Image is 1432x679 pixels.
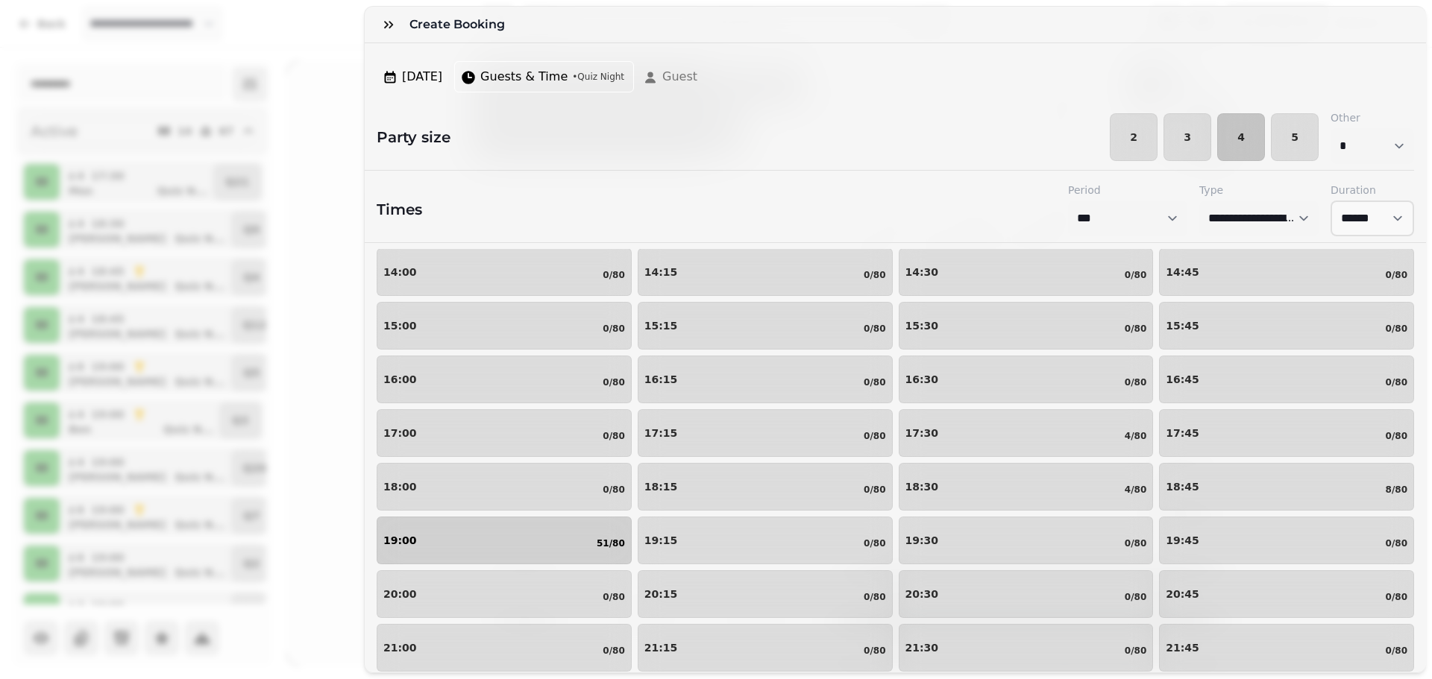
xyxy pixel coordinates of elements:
p: 0/80 [1386,269,1407,281]
h2: Times [377,199,422,220]
p: 0/80 [603,269,624,281]
button: 20:300/80 [899,570,1154,618]
p: 0/80 [1125,537,1146,549]
p: 0/80 [864,269,885,281]
button: 16:300/80 [899,356,1154,403]
label: Duration [1331,183,1414,198]
button: 3 [1163,113,1211,161]
p: 19:00 [383,535,417,546]
p: 0/80 [864,376,885,388]
button: 19:450/80 [1159,517,1414,564]
button: 18:304/80 [899,463,1154,511]
button: 15:150/80 [638,302,893,350]
button: 15:000/80 [377,302,632,350]
button: 2 [1110,113,1158,161]
p: 0/80 [864,591,885,603]
label: Other [1331,110,1414,125]
p: 15:45 [1166,320,1199,331]
button: 21:450/80 [1159,624,1414,672]
p: 14:15 [644,267,678,277]
button: 21:150/80 [638,624,893,672]
p: 20:00 [383,589,417,599]
button: 16:000/80 [377,356,632,403]
p: 0/80 [1386,430,1407,442]
p: 0/80 [1386,591,1407,603]
button: 21:000/80 [377,624,632,672]
button: 19:150/80 [638,517,893,564]
span: 3 [1176,132,1199,142]
button: 19:0051/80 [377,517,632,564]
h2: Party size [365,127,450,148]
p: 4/80 [1125,430,1146,442]
p: 8/80 [1386,484,1407,496]
p: 0/80 [1386,376,1407,388]
button: 4 [1217,113,1265,161]
p: 17:30 [905,428,939,438]
span: 5 [1284,132,1306,142]
p: 0/80 [603,323,624,335]
p: 21:45 [1166,642,1199,653]
button: 14:300/80 [899,248,1154,296]
button: 16:450/80 [1159,356,1414,403]
p: 0/80 [1125,269,1146,281]
p: 0/80 [1386,537,1407,549]
button: 5 [1271,113,1319,161]
span: • Quiz Night [572,71,624,83]
label: Period [1068,183,1187,198]
p: 19:30 [905,535,939,546]
p: 0/80 [603,376,624,388]
p: 0/80 [603,591,624,603]
p: 17:15 [644,428,678,438]
span: Guest [662,68,697,86]
span: 2 [1122,132,1145,142]
p: 0/80 [1386,645,1407,657]
p: 15:30 [905,320,939,331]
button: 21:300/80 [899,624,1154,672]
button: 14:000/80 [377,248,632,296]
button: 17:000/80 [377,409,632,457]
p: 0/80 [603,484,624,496]
button: 18:150/80 [638,463,893,511]
p: 18:00 [383,481,417,492]
p: 14:00 [383,267,417,277]
p: 19:45 [1166,535,1199,546]
button: 20:450/80 [1159,570,1414,618]
p: 15:15 [644,320,678,331]
p: 16:30 [905,374,939,385]
p: 0/80 [864,430,885,442]
p: 21:30 [905,642,939,653]
button: 14:450/80 [1159,248,1414,296]
p: 0/80 [1125,376,1146,388]
p: 0/80 [1125,591,1146,603]
button: 15:300/80 [899,302,1154,350]
p: 0/80 [864,537,885,549]
span: 4 [1230,132,1252,142]
p: 0/80 [1386,323,1407,335]
p: 16:00 [383,374,417,385]
p: 17:45 [1166,428,1199,438]
p: 0/80 [864,484,885,496]
p: 18:15 [644,481,678,492]
p: 0/80 [603,645,624,657]
button: 18:000/80 [377,463,632,511]
p: 20:45 [1166,589,1199,599]
button: 19:300/80 [899,517,1154,564]
button: 20:150/80 [638,570,893,618]
p: 20:15 [644,589,678,599]
p: 0/80 [864,645,885,657]
span: [DATE] [402,68,442,86]
p: 17:00 [383,428,417,438]
button: 16:150/80 [638,356,893,403]
p: 0/80 [864,323,885,335]
h3: Create Booking [409,16,511,34]
button: 17:150/80 [638,409,893,457]
p: 16:45 [1166,374,1199,385]
p: 0/80 [1125,645,1146,657]
button: 17:304/80 [899,409,1154,457]
button: 15:450/80 [1159,302,1414,350]
span: Guests & Time [480,68,568,86]
p: 18:45 [1166,481,1199,492]
p: 51/80 [597,537,625,549]
p: 20:30 [905,589,939,599]
button: 14:150/80 [638,248,893,296]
